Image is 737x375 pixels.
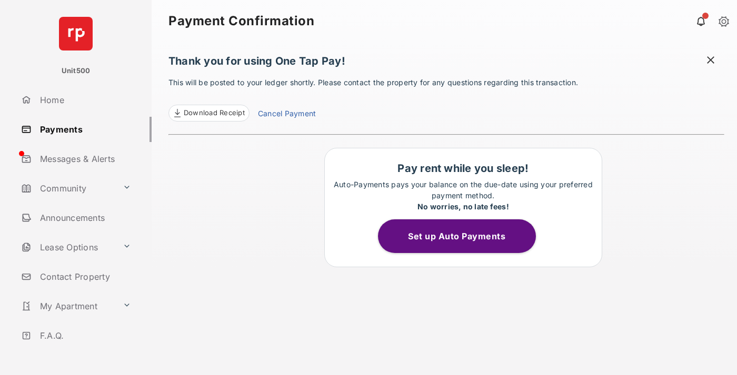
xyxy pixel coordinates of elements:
a: Home [17,87,152,113]
p: Unit500 [62,66,91,76]
a: Lease Options [17,235,118,260]
button: Set up Auto Payments [378,219,536,253]
div: No worries, no late fees! [330,201,596,212]
a: My Apartment [17,293,118,319]
h1: Thank you for using One Tap Pay! [168,55,724,73]
a: Payments [17,117,152,142]
a: Set up Auto Payments [378,231,549,241]
h1: Pay rent while you sleep! [330,162,596,175]
span: Download Receipt [184,108,245,118]
a: Contact Property [17,264,152,289]
img: svg+xml;base64,PHN2ZyB4bWxucz0iaHR0cDovL3d3dy53My5vcmcvMjAwMC9zdmciIHdpZHRoPSI2NCIgaGVpZ2h0PSI2NC... [59,17,93,50]
p: Auto-Payments pays your balance on the due-date using your preferred payment method. [330,179,596,212]
a: Announcements [17,205,152,230]
a: Download Receipt [168,105,250,121]
strong: Payment Confirmation [168,15,314,27]
a: Cancel Payment [258,108,316,121]
a: Messages & Alerts [17,146,152,171]
a: Community [17,176,118,201]
a: F.A.Q. [17,323,152,348]
p: This will be posted to your ledger shortly. Please contact the property for any questions regardi... [168,77,724,121]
